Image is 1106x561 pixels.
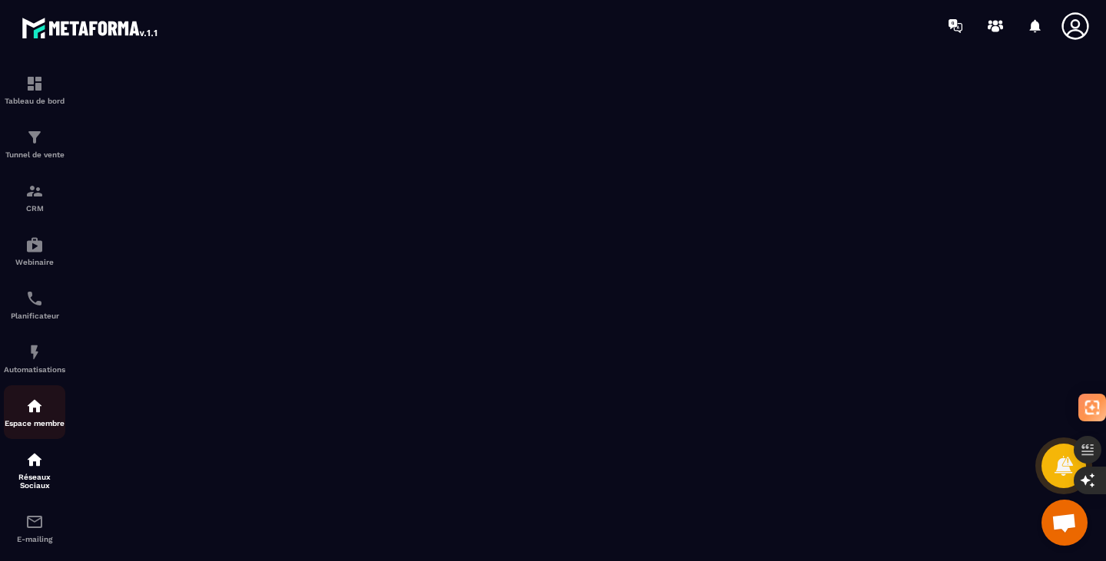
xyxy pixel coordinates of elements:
[4,501,65,555] a: emailemailE-mailing
[25,397,44,415] img: automations
[4,170,65,224] a: formationformationCRM
[4,258,65,266] p: Webinaire
[4,224,65,278] a: automationsautomationsWebinaire
[1041,500,1088,546] a: Ouvrir le chat
[4,117,65,170] a: formationformationTunnel de vente
[25,513,44,531] img: email
[25,236,44,254] img: automations
[25,74,44,93] img: formation
[4,535,65,543] p: E-mailing
[4,385,65,439] a: automationsautomationsEspace membre
[22,14,160,41] img: logo
[25,450,44,469] img: social-network
[4,473,65,490] p: Réseaux Sociaux
[25,182,44,200] img: formation
[4,63,65,117] a: formationformationTableau de bord
[4,278,65,332] a: schedulerschedulerPlanificateur
[25,343,44,361] img: automations
[4,439,65,501] a: social-networksocial-networkRéseaux Sociaux
[4,419,65,427] p: Espace membre
[4,204,65,213] p: CRM
[4,332,65,385] a: automationsautomationsAutomatisations
[4,365,65,374] p: Automatisations
[4,312,65,320] p: Planificateur
[4,97,65,105] p: Tableau de bord
[25,289,44,308] img: scheduler
[4,150,65,159] p: Tunnel de vente
[25,128,44,147] img: formation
